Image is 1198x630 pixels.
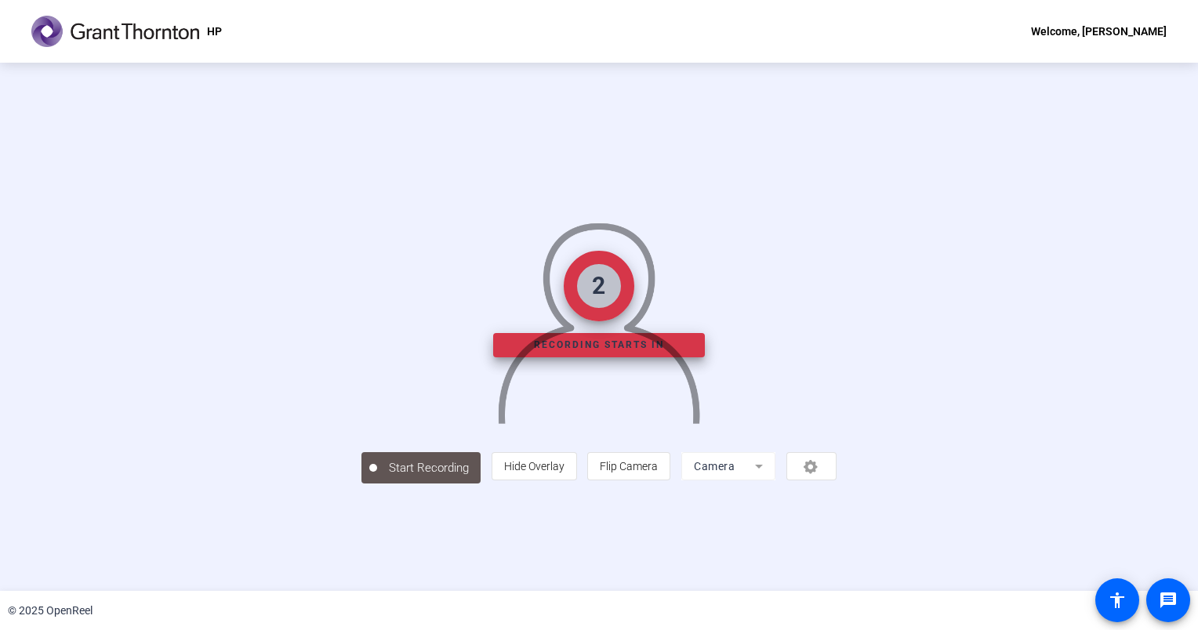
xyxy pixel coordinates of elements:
div: Welcome, [PERSON_NAME] [1031,22,1167,41]
p: HP [207,22,222,41]
span: Start Recording [377,459,481,477]
img: overlay [496,210,702,424]
div: © 2025 OpenReel [8,603,93,619]
div: 2 [592,268,605,303]
span: Flip Camera [600,460,658,472]
span: Hide Overlay [504,460,565,472]
mat-icon: message [1159,591,1178,610]
button: Flip Camera [587,452,670,480]
mat-icon: accessibility [1108,591,1127,610]
img: OpenReel logo [31,16,199,47]
button: Start Recording [361,452,481,483]
button: Hide Overlay [492,452,577,480]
